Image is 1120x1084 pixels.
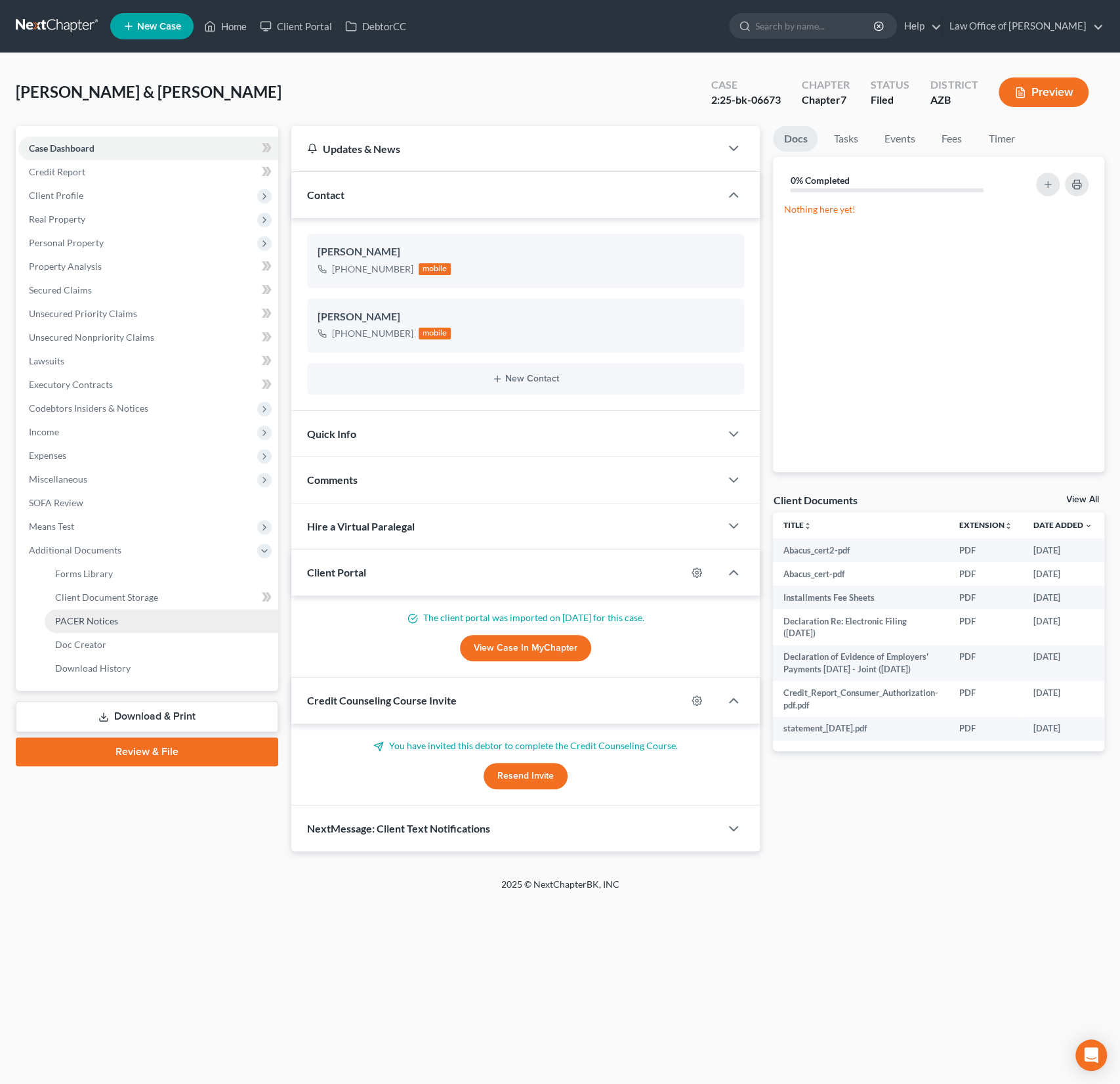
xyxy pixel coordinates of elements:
div: [PERSON_NAME] [318,244,734,260]
a: Tasks [823,126,868,152]
div: mobile [419,328,451,339]
a: View All [1066,495,1099,504]
td: statement_[DATE].pdf [773,717,949,741]
div: Client Documents [773,493,857,507]
td: Declaration of Evidence of Employers' Payments [DATE] - Joint ([DATE]) [773,645,949,682]
a: Doc Creator [45,633,278,657]
div: Updates & News [307,142,705,156]
div: Open Intercom Messenger [1075,1039,1107,1071]
td: Credit_Report_Consumer_Authorization-pdf.pdf [773,681,949,717]
p: You have invited this debtor to complete the Credit Counseling Course. [307,739,745,752]
span: Case Dashboard [29,142,94,154]
div: 2:25-bk-06673 [711,93,781,108]
span: Codebtors Insiders & Notices [29,402,148,414]
td: [DATE] [1023,562,1103,586]
div: mobile [419,263,451,275]
span: Client Profile [29,190,83,201]
a: Docs [773,126,818,152]
td: Installments Fee Sheets [773,586,949,609]
a: PACER Notices [45,609,278,633]
span: Means Test [29,521,74,532]
td: Abacus_cert2-pdf [773,538,949,562]
a: Client Document Storage [45,586,278,609]
td: [DATE] [1023,538,1103,562]
a: Secured Claims [18,278,278,302]
i: expand_more [1085,522,1092,530]
div: [PERSON_NAME] [318,309,734,325]
a: DebtorCC [339,14,413,38]
button: Resend Invite [484,763,568,789]
span: Additional Documents [29,544,121,555]
span: New Case [137,22,181,32]
span: Property Analysis [29,261,102,272]
span: Credit Report [29,166,85,177]
span: Comments [307,473,358,486]
span: Client Portal [307,566,366,578]
span: Forms Library [55,568,113,579]
td: PDF [949,586,1023,609]
span: SOFA Review [29,497,83,508]
span: Real Property [29,213,85,225]
td: [DATE] [1023,717,1103,741]
a: Help [898,14,942,38]
a: Timer [978,126,1025,152]
td: PDF [949,717,1023,741]
span: Unsecured Priority Claims [29,308,137,319]
div: AZB [930,93,978,108]
span: Doc Creator [55,639,106,650]
a: Unsecured Nonpriority Claims [18,326,278,349]
span: Expenses [29,450,66,461]
td: PDF [949,538,1023,562]
a: Executory Contracts [18,373,278,397]
strong: 0% Completed [790,175,849,186]
input: Search by name... [755,14,875,38]
span: Personal Property [29,237,104,248]
div: Case [711,77,781,93]
span: Quick Info [307,427,356,440]
span: [PERSON_NAME] & [PERSON_NAME] [16,82,281,101]
span: Credit Counseling Course Invite [307,694,457,706]
td: Abacus_cert-pdf [773,562,949,586]
p: Nothing here yet! [783,203,1094,216]
a: Extensionunfold_more [959,520,1012,530]
span: PACER Notices [55,615,118,626]
a: Law Office of [PERSON_NAME] [943,14,1104,38]
a: Download & Print [16,701,278,732]
a: Credit Report [18,160,278,184]
span: Executory Contracts [29,379,113,390]
a: Property Analysis [18,255,278,278]
div: Chapter [802,93,850,108]
span: Miscellaneous [29,473,87,485]
span: Hire a Virtual Paralegal [307,520,415,532]
span: Client Document Storage [55,592,158,603]
a: Client Portal [253,14,339,38]
td: PDF [949,609,1023,645]
button: Preview [999,77,1089,107]
td: [DATE] [1023,586,1103,609]
span: 7 [840,93,846,106]
span: Download History [55,662,131,674]
div: [PHONE_NUMBER] [332,263,413,276]
td: PDF [949,681,1023,717]
a: Case Dashboard [18,137,278,160]
div: [PHONE_NUMBER] [332,327,413,340]
span: Contact [307,188,344,201]
div: Filed [871,93,909,108]
a: Lawsuits [18,349,278,373]
a: Titleunfold_more [783,520,812,530]
p: The client portal was imported on [DATE] for this case. [307,611,745,624]
i: unfold_more [1005,522,1012,530]
a: Date Added expand_more [1033,520,1092,530]
td: PDF [949,645,1023,682]
span: Secured Claims [29,284,92,295]
a: Events [873,126,925,152]
i: unfold_more [804,522,812,530]
span: Lawsuits [29,355,64,366]
td: [DATE] [1023,681,1103,717]
span: NextMessage: Client Text Notifications [307,822,490,835]
td: PDF [949,562,1023,586]
a: View Case in MyChapter [460,635,591,661]
a: Unsecured Priority Claims [18,302,278,326]
a: SOFA Review [18,491,278,515]
a: Fees [930,126,972,152]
